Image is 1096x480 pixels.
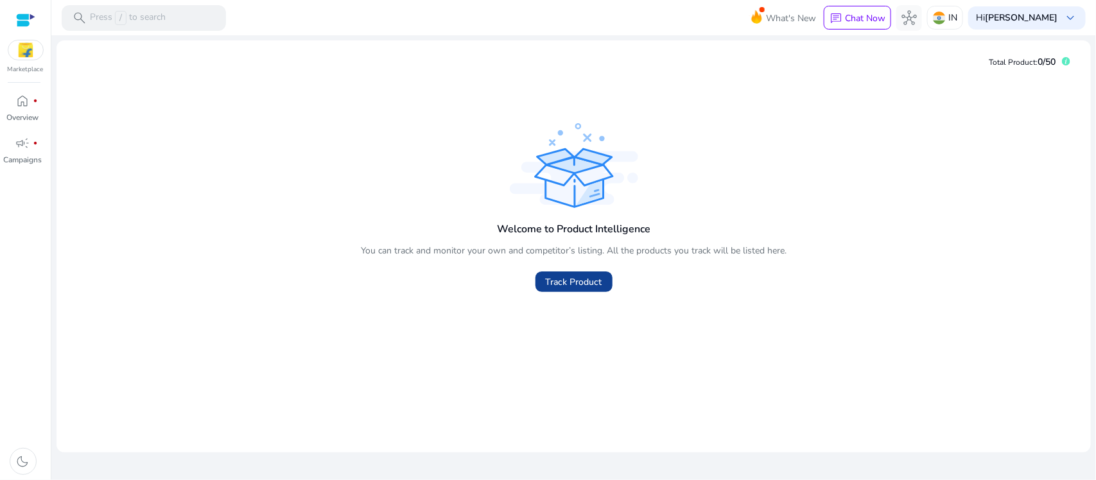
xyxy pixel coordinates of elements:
span: hub [901,10,917,26]
p: Press to search [90,11,166,25]
span: dark_mode [15,454,31,469]
span: Track Product [546,275,602,289]
span: home [15,93,31,108]
span: search [72,10,87,26]
p: Chat Now [845,12,885,24]
b: [PERSON_NAME] [985,12,1057,24]
span: keyboard_arrow_down [1063,10,1078,26]
p: IN [948,6,957,29]
p: You can track and monitor your own and competitor’s listing. All the products you track will be l... [361,244,787,257]
span: Total Product: [989,57,1038,67]
p: Campaigns [4,154,42,166]
span: campaign [15,135,31,151]
p: Marketplace [8,65,44,74]
p: Overview [7,112,39,123]
img: track_product.svg [510,123,638,208]
span: fiber_manual_record [33,98,39,103]
span: / [115,11,126,25]
span: What's New [766,7,816,30]
img: flipkart.svg [8,40,43,60]
h4: Welcome to Product Intelligence [497,223,650,236]
span: fiber_manual_record [33,141,39,146]
span: 0/50 [1038,56,1056,68]
span: chat [830,12,842,25]
button: chatChat Now [824,6,891,30]
img: in.svg [933,12,946,24]
button: hub [896,5,922,31]
p: Hi [976,13,1057,22]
